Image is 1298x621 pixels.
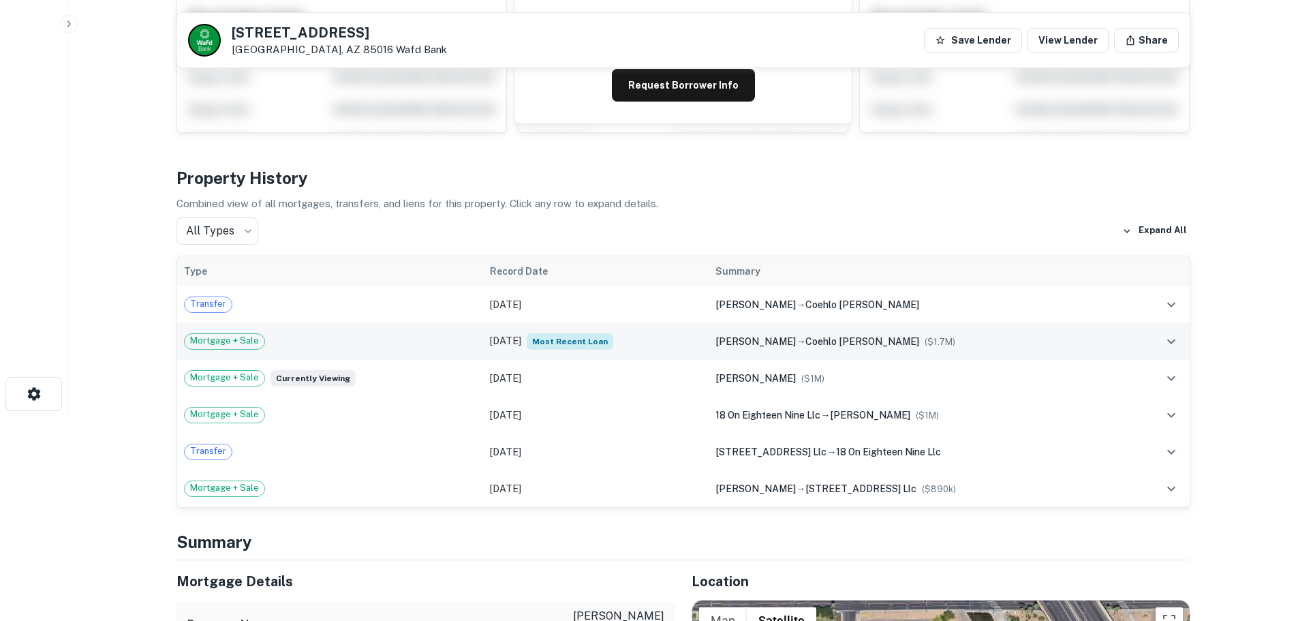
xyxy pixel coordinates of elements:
[922,484,956,494] span: ($ 890k )
[1027,28,1109,52] a: View Lender
[715,410,820,421] span: 18 on eighteen nine llc
[715,446,826,457] span: [STREET_ADDRESS] llc
[483,286,709,323] td: [DATE]
[925,337,955,347] span: ($ 1.7M )
[396,44,447,55] a: Wafd Bank
[805,336,919,347] span: coehlo [PERSON_NAME]
[715,299,796,310] span: [PERSON_NAME]
[483,434,709,470] td: [DATE]
[271,370,356,387] span: Currently viewing
[483,323,709,360] td: [DATE]
[916,410,939,421] span: ($ 1M )
[805,483,916,494] span: [STREET_ADDRESS] llc
[830,410,910,421] span: [PERSON_NAME]
[692,571,1190,592] h5: Location
[527,333,613,350] span: Most Recent Loan
[715,408,1122,423] div: →
[801,374,824,384] span: ($ 1M )
[185,334,264,348] span: Mortgage + Sale
[1230,512,1298,577] iframe: Chat Widget
[483,360,709,397] td: [DATE]
[1160,440,1183,464] button: expand row
[836,446,941,457] span: 18 on eighteen nine llc
[185,408,264,421] span: Mortgage + Sale
[1160,293,1183,316] button: expand row
[1114,28,1179,52] button: Share
[715,336,796,347] span: [PERSON_NAME]
[715,373,796,384] span: [PERSON_NAME]
[185,481,264,495] span: Mortgage + Sale
[185,297,232,311] span: Transfer
[715,334,1122,349] div: →
[177,256,483,286] th: Type
[232,26,447,40] h5: [STREET_ADDRESS]
[483,256,709,286] th: Record Date
[1119,221,1190,241] button: Expand All
[483,397,709,434] td: [DATE]
[483,470,709,507] td: [DATE]
[1160,330,1183,353] button: expand row
[715,444,1122,459] div: →
[176,166,1190,190] h4: Property History
[709,256,1128,286] th: Summary
[1160,404,1183,427] button: expand row
[612,69,755,102] button: Request Borrower Info
[185,444,232,458] span: Transfer
[1160,367,1183,390] button: expand row
[176,217,258,245] div: All Types
[176,196,1190,212] p: Combined view of all mortgages, transfers, and liens for this property. Click any row to expand d...
[232,44,447,56] p: [GEOGRAPHIC_DATA], AZ 85016
[715,297,1122,312] div: →
[924,28,1022,52] button: Save Lender
[715,481,1122,496] div: →
[715,483,796,494] span: [PERSON_NAME]
[1160,477,1183,500] button: expand row
[176,571,675,592] h5: Mortgage Details
[185,371,264,384] span: Mortgage + Sale
[805,299,919,310] span: coehlo [PERSON_NAME]
[176,530,1190,554] h4: Summary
